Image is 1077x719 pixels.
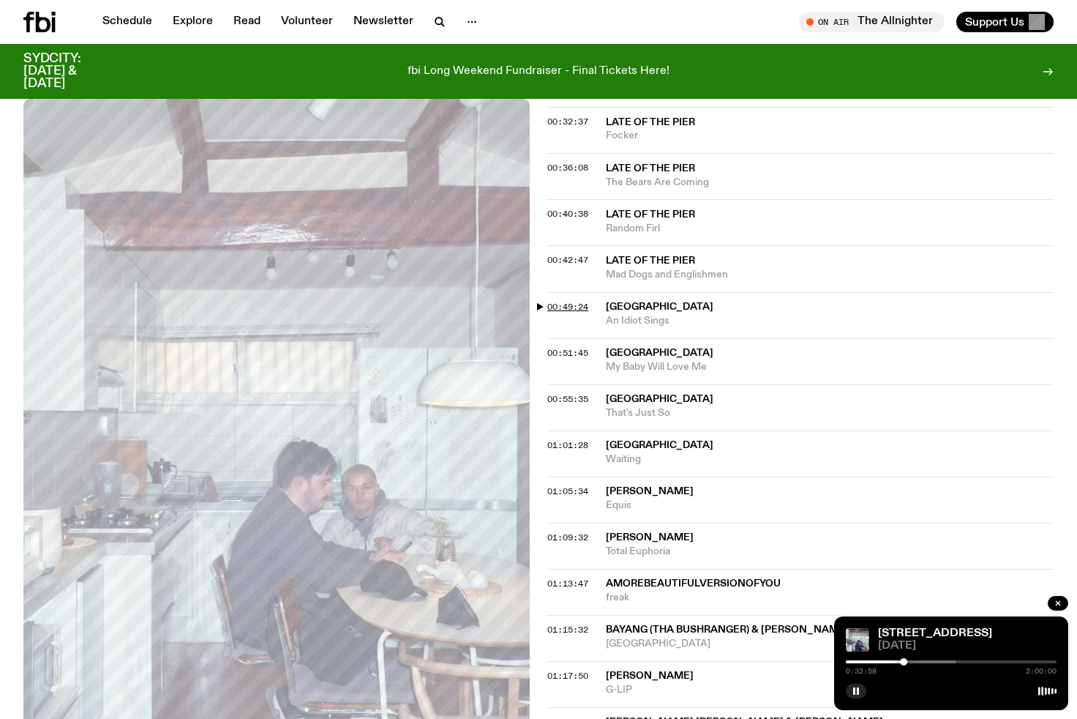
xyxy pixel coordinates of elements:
span: 00:36:08 [547,162,588,174]
span: An Idiot Sings [606,314,1054,328]
button: 00:55:35 [547,395,588,403]
button: 01:13:47 [547,580,588,588]
span: 2:00:00 [1026,668,1057,675]
span: amorebeautifulversionofyou [606,578,781,589]
button: 01:09:32 [547,534,588,542]
span: 00:42:47 [547,254,588,266]
span: [GEOGRAPHIC_DATA] [606,302,713,312]
a: Read [225,12,269,32]
span: Support Us [965,15,1024,29]
span: 00:32:37 [547,116,588,127]
button: 00:42:47 [547,256,588,264]
button: Support Us [956,12,1054,32]
span: [PERSON_NAME] [606,486,694,496]
a: [STREET_ADDRESS] [878,627,992,639]
span: [GEOGRAPHIC_DATA] [606,394,713,404]
span: That's Just So [606,406,1054,420]
button: 00:49:24 [547,303,588,311]
span: 00:40:38 [547,208,588,220]
span: The Bears Are Coming [606,176,1054,190]
a: Volunteer [272,12,342,32]
span: Mad Dogs and Englishmen [606,268,1054,282]
span: [GEOGRAPHIC_DATA] [606,440,713,450]
button: 01:01:28 [547,442,588,450]
a: Explore [164,12,222,32]
button: 00:51:45 [547,349,588,357]
span: 01:13:47 [547,578,588,589]
span: G-LIP [606,683,1054,697]
span: Random Firl [606,222,1054,236]
span: [DATE] [878,641,1057,652]
img: Pat sits at a dining table with his profile facing the camera. Rhea sits to his left facing the c... [846,628,869,652]
button: 00:36:08 [547,164,588,172]
button: 00:40:38 [547,210,588,218]
span: 01:15:32 [547,624,588,636]
span: 0:32:58 [846,668,877,675]
span: BAYANG (tha Bushranger) & [PERSON_NAME] [606,625,849,635]
span: freak [606,591,1054,605]
span: [GEOGRAPHIC_DATA] [606,348,713,358]
button: 01:17:50 [547,672,588,680]
span: Equis [606,499,1054,513]
button: 01:15:32 [547,626,588,634]
span: Late of the Pier [606,256,695,266]
span: 01:01:28 [547,439,588,451]
span: 01:09:32 [547,532,588,543]
span: [PERSON_NAME] [606,532,694,543]
span: [GEOGRAPHIC_DATA] [606,637,926,651]
a: Schedule [94,12,161,32]
p: fbi Long Weekend Fundraiser - Final Tickets Here! [408,65,669,78]
h3: SYDCITY: [DATE] & [DATE] [23,53,117,90]
button: On AirThe Allnighter [799,12,945,32]
span: Late of the Pier [606,209,695,220]
span: 00:49:24 [547,301,588,313]
button: 01:05:34 [547,488,588,496]
span: [PERSON_NAME] [606,671,694,681]
span: Late of the Pier [606,117,695,127]
a: Newsletter [345,12,422,32]
span: My Baby Will Love Me [606,360,1054,374]
span: Late of the Pier [606,163,695,174]
span: 00:51:45 [547,347,588,359]
span: Total Euphoria [606,545,1054,559]
span: Focker [606,129,1054,143]
span: 00:55:35 [547,393,588,405]
span: 01:17:50 [547,670,588,682]
span: Waiting [606,452,1054,466]
button: 00:32:37 [547,118,588,126]
span: 01:05:34 [547,485,588,497]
